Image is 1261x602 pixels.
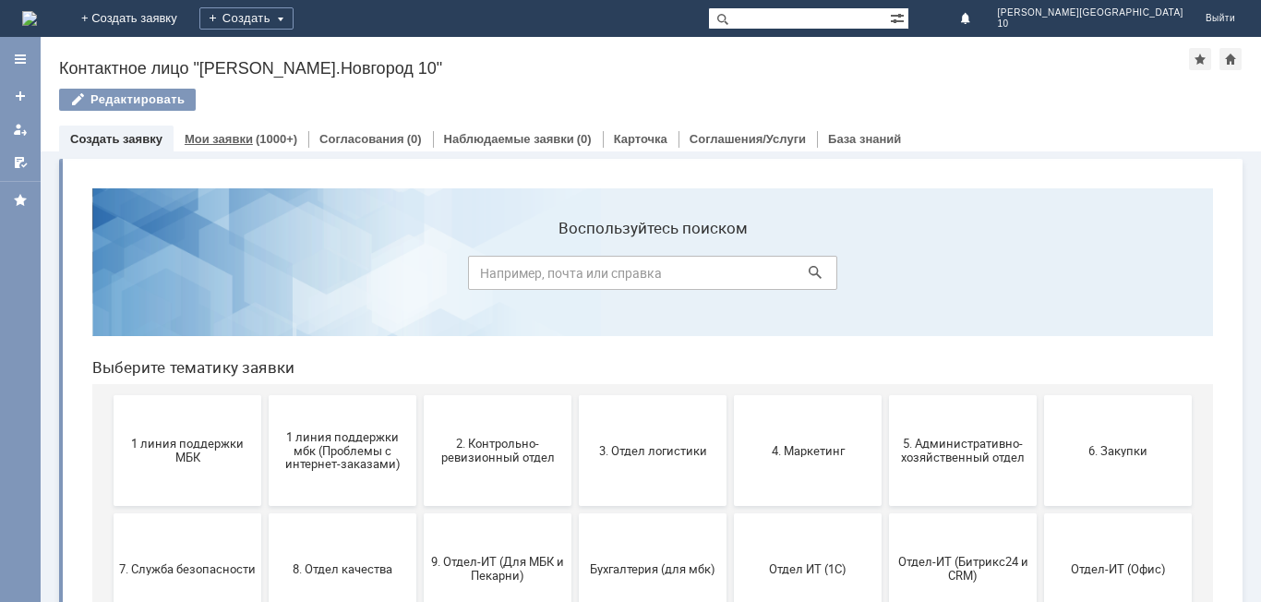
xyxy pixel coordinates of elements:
[36,340,184,451] button: 7. Служба безопасности
[656,340,804,451] button: Отдел ИТ (1С)
[42,388,178,402] span: 7. Служба безопасности
[662,270,799,283] span: 4. Маркетинг
[998,18,1183,30] span: 10
[197,506,333,520] span: Франчайзинг
[256,132,297,146] div: (1000+)
[42,263,178,291] span: 1 линия поддержки МБК
[972,388,1109,402] span: Отдел-ИТ (Офис)
[390,82,760,116] input: Например, почта или справка
[191,340,339,451] button: 8. Отдел качества
[444,132,574,146] a: Наблюдаемые заявки
[390,45,760,64] label: Воспользуйтесь поиском
[6,114,35,144] a: Мои заявки
[501,458,649,569] button: [PERSON_NAME]. Услуги ИТ для МБК (оформляет L1)
[967,340,1114,451] button: Отдел-ИТ (Офис)
[890,8,908,26] span: Расширенный поиск
[811,222,959,332] button: 5. Административно-хозяйственный отдел
[15,185,1135,203] header: Выберите тематику заявки
[507,492,643,534] span: [PERSON_NAME]. Услуги ИТ для МБК (оформляет L1)
[967,222,1114,332] button: 6. Закупки
[998,7,1183,18] span: [PERSON_NAME][GEOGRAPHIC_DATA]
[36,458,184,569] button: Финансовый отдел
[191,458,339,569] button: Франчайзинг
[346,222,494,332] button: 2. Контрольно-ревизионный отдел
[22,11,37,26] img: logo
[197,388,333,402] span: 8. Отдел качества
[199,7,294,30] div: Создать
[191,222,339,332] button: 1 линия поддержки мбк (Проблемы с интернет-заказами)
[346,458,494,569] button: Это соглашение не активно!
[185,132,253,146] a: Мои заявки
[577,132,592,146] div: (0)
[6,148,35,177] a: Мои согласования
[352,263,488,291] span: 2. Контрольно-ревизионный отдел
[817,381,954,409] span: Отдел-ИТ (Битрикс24 и CRM)
[656,222,804,332] button: 4. Маркетинг
[197,256,333,297] span: 1 линия поддержки мбк (Проблемы с интернет-заказами)
[6,81,35,111] a: Создать заявку
[690,132,806,146] a: Соглашения/Услуги
[346,340,494,451] button: 9. Отдел-ИТ (Для МБК и Пекарни)
[1189,48,1211,70] div: Добавить в избранное
[614,132,667,146] a: Карточка
[42,506,178,520] span: Финансовый отдел
[36,222,184,332] button: 1 линия поддержки МБК
[811,340,959,451] button: Отдел-ИТ (Битрикс24 и CRM)
[501,222,649,332] button: 3. Отдел логистики
[828,132,901,146] a: База знаний
[70,132,162,146] a: Создать заявку
[352,381,488,409] span: 9. Отдел-ИТ (Для МБК и Пекарни)
[662,388,799,402] span: Отдел ИТ (1С)
[507,388,643,402] span: Бухгалтерия (для мбк)
[972,270,1109,283] span: 6. Закупки
[407,132,422,146] div: (0)
[501,340,649,451] button: Бухгалтерия (для мбк)
[817,263,954,291] span: 5. Административно-хозяйственный отдел
[662,506,799,520] span: не актуален
[656,458,804,569] button: не актуален
[22,11,37,26] a: Перейти на домашнюю страницу
[352,500,488,527] span: Это соглашение не активно!
[1219,48,1242,70] div: Сделать домашней страницей
[507,270,643,283] span: 3. Отдел логистики
[59,59,1189,78] div: Контактное лицо "[PERSON_NAME].Новгород 10"
[319,132,404,146] a: Согласования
